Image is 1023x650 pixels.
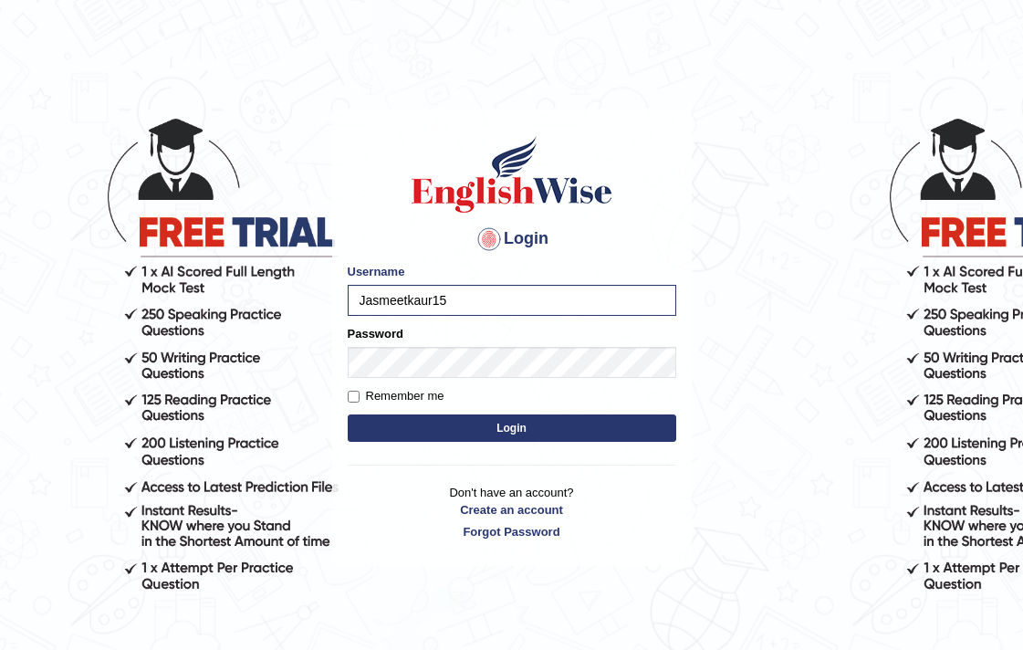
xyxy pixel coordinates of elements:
p: Don't have an account? [348,484,676,540]
h4: Login [348,225,676,254]
label: Password [348,325,403,342]
input: Remember me [348,391,360,403]
label: Remember me [348,387,444,405]
label: Username [348,263,405,280]
a: Forgot Password [348,523,676,540]
a: Create an account [348,501,676,519]
button: Login [348,414,676,442]
img: Logo of English Wise sign in for intelligent practice with AI [408,133,616,215]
